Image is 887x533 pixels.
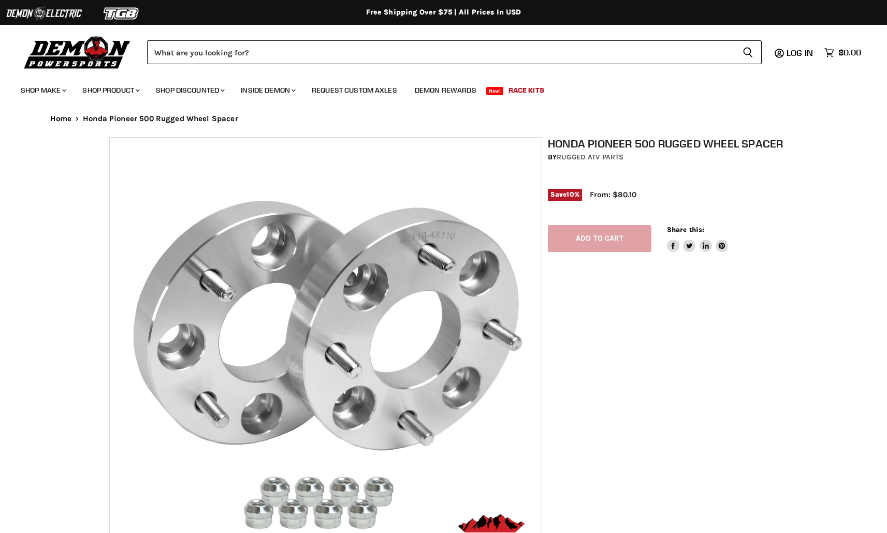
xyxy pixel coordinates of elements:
[147,40,762,64] form: Product
[50,114,72,123] a: Home
[83,114,238,123] span: Honda Pioneer 500 Rugged Wheel Spacer
[782,48,819,57] a: Log in
[734,40,762,64] button: Search
[667,226,704,233] span: Share this:
[486,87,504,95] span: New!
[30,8,858,17] div: Free Shipping Over $75 | All Prices In USD
[13,80,72,101] a: Shop Make
[83,4,161,23] img: TGB Logo 2
[548,189,582,200] span: Save %
[566,190,574,198] span: 10
[13,76,859,101] ul: Main menu
[21,34,134,70] img: Demon Powersports
[548,137,784,150] h1: Honda Pioneer 500 Rugged Wheel Spacer
[819,45,866,60] a: $0.00
[590,190,636,199] span: From: $80.10
[838,48,861,57] span: $0.00
[30,114,858,123] nav: Breadcrumbs
[148,80,231,101] a: Shop Discounted
[667,225,729,253] aside: Share this:
[501,80,552,101] a: Race Kits
[557,153,623,161] a: Rugged ATV Parts
[787,48,813,58] span: Log in
[548,152,784,163] div: by
[233,80,302,101] a: Inside Demon
[5,4,83,23] img: Demon Electric Logo 2
[75,80,146,101] a: Shop Product
[304,80,405,101] a: Request Custom Axles
[407,80,484,101] a: Demon Rewards
[147,40,734,64] input: Search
